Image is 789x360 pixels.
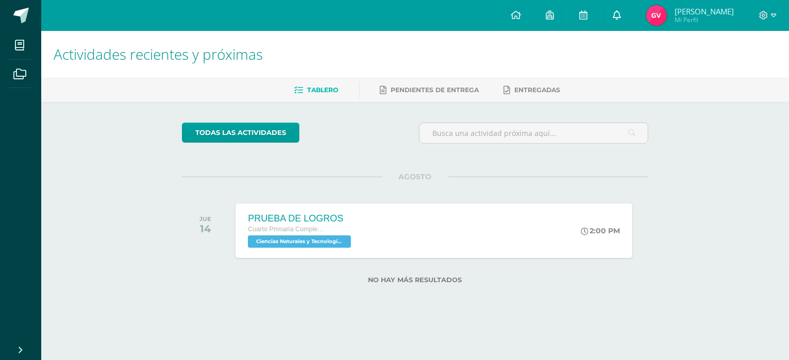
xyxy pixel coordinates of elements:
div: 2:00 PM [581,226,620,235]
span: Entregadas [515,86,561,94]
span: Pendientes de entrega [391,86,479,94]
input: Busca una actividad próxima aquí... [419,123,648,143]
div: JUE [199,215,211,222]
a: Pendientes de entrega [380,82,479,98]
a: Tablero [295,82,339,98]
span: Mi Perfil [675,15,734,24]
a: Entregadas [504,82,561,98]
div: PRUEBA DE LOGROS [248,213,354,224]
span: [PERSON_NAME] [675,6,734,16]
img: 7dc5dd6dc5eac2a4813ab7ae4b6d8255.png [646,5,667,26]
label: No hay más resultados [182,276,648,284]
a: todas las Actividades [182,123,299,143]
span: AGOSTO [382,172,448,181]
span: Cuarto Primaria Complementaria [248,226,325,233]
span: Actividades recientes y próximas [54,44,263,64]
div: 14 [199,222,211,235]
span: Tablero [308,86,339,94]
span: Ciencias Naturales y Tecnología 'C' [248,235,351,248]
